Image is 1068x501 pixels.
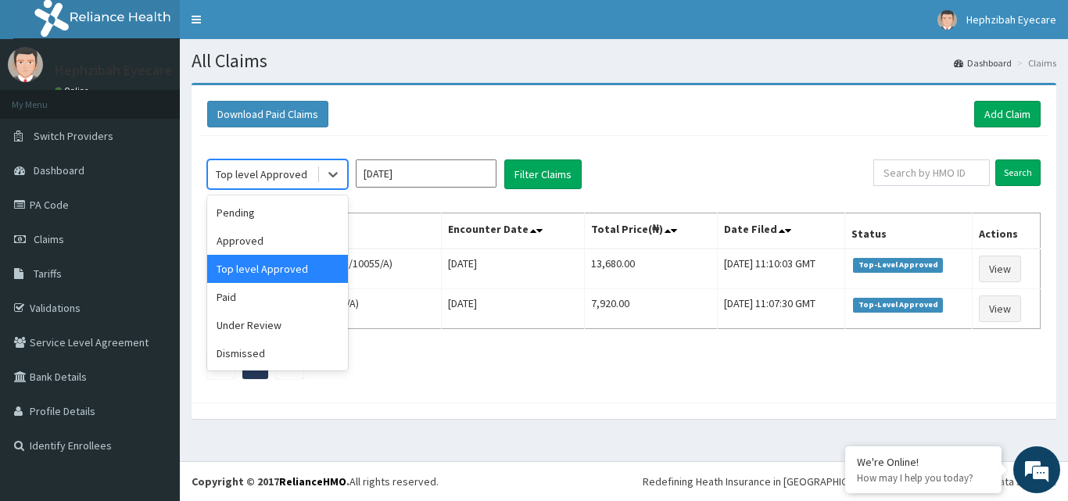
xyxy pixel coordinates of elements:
[207,311,348,339] div: Under Review
[995,159,1041,186] input: Search
[845,213,973,249] th: Status
[8,47,43,82] img: User Image
[504,159,582,189] button: Filter Claims
[180,461,1068,501] footer: All rights reserved.
[585,213,718,249] th: Total Price(₦)
[279,474,346,488] a: RelianceHMO
[256,8,294,45] div: Minimize live chat window
[643,474,1056,489] div: Redefining Heath Insurance in [GEOGRAPHIC_DATA] using Telemedicine and Data Science!
[966,13,1056,27] span: Hephzibah Eyecare
[207,101,328,127] button: Download Paid Claims
[55,63,172,77] p: Hephzibah Eyecare
[979,295,1021,322] a: View
[34,267,62,281] span: Tariffs
[857,455,990,469] div: We're Online!
[717,289,845,329] td: [DATE] 11:07:30 GMT
[442,289,585,329] td: [DATE]
[192,51,1056,71] h1: All Claims
[853,258,943,272] span: Top-Level Approved
[8,335,298,389] textarea: Type your message and hit 'Enter'
[207,339,348,367] div: Dismissed
[974,101,1041,127] a: Add Claim
[585,249,718,289] td: 13,680.00
[954,56,1012,70] a: Dashboard
[442,249,585,289] td: [DATE]
[979,256,1021,282] a: View
[356,159,496,188] input: Select Month and Year
[873,159,990,186] input: Search by HMO ID
[34,129,113,143] span: Switch Providers
[717,213,845,249] th: Date Filed
[937,10,957,30] img: User Image
[91,151,216,309] span: We're online!
[34,232,64,246] span: Claims
[973,213,1041,249] th: Actions
[853,298,943,312] span: Top-Level Approved
[207,283,348,311] div: Paid
[81,88,263,108] div: Chat with us now
[192,474,349,488] strong: Copyright © 2017 .
[857,471,990,485] p: How may I help you today?
[207,255,348,283] div: Top level Approved
[216,166,307,182] div: Top level Approved
[34,163,84,177] span: Dashboard
[442,213,585,249] th: Encounter Date
[207,227,348,255] div: Approved
[29,78,63,117] img: d_794563401_company_1708531726252_794563401
[1013,56,1056,70] li: Claims
[717,249,845,289] td: [DATE] 11:10:03 GMT
[55,85,92,96] a: Online
[585,289,718,329] td: 7,920.00
[207,199,348,227] div: Pending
